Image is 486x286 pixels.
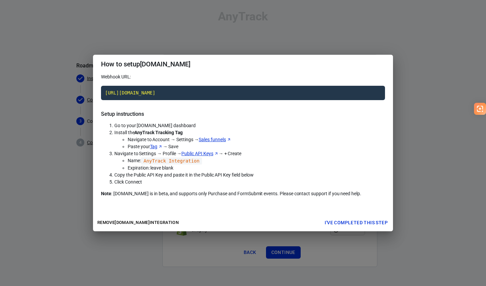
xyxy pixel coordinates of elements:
[114,123,196,128] span: Go to your [DOMAIN_NAME] dashboard
[150,143,163,150] a: Tag
[101,86,385,100] code: Click to copy
[114,151,241,156] span: Navigate to Settings → Profile → → + Create
[128,144,178,149] span: Paste your → Save
[128,158,202,163] span: Name:
[96,218,180,228] button: Remove[DOMAIN_NAME]integration
[101,74,131,79] span: Webhook URL:
[114,179,142,185] span: Click Connect
[101,191,111,196] strong: Note
[93,55,393,73] h2: How to setup [DOMAIN_NAME]
[322,217,390,229] button: I've completed this step
[114,172,254,178] span: Copy the Public API Key and paste it in the Public API Key field below
[101,190,385,197] p: : [DOMAIN_NAME] is in beta, and supports only Purchase and FormSubmit events. Please contact supp...
[101,111,385,117] h5: Setup instructions
[141,158,202,165] code: Click to copy
[134,130,183,135] strong: AnyTrack Tracking Tag
[128,137,231,142] span: Navigate to Account → Settings →
[199,136,231,143] a: Sales funnels
[463,253,479,269] iframe: Intercom live chat
[128,165,173,171] span: Expiration: leave blank
[181,150,218,157] a: Public API Keys
[114,130,183,135] span: Install the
